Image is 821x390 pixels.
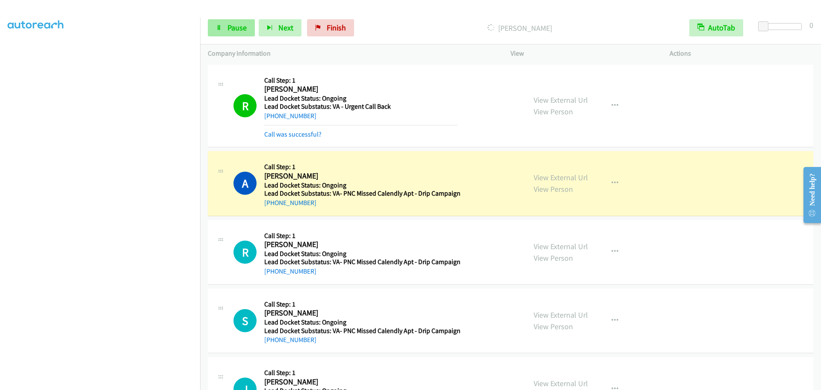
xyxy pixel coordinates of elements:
h5: Lead Docket Status: Ongoing [264,250,461,258]
a: [PHONE_NUMBER] [264,267,316,275]
h5: Lead Docket Status: Ongoing [264,181,461,190]
div: Delay between calls (in seconds) [762,23,802,30]
a: View Person [534,253,573,263]
a: View External Url [534,241,588,251]
a: Call was successful? [264,130,322,138]
div: The call is yet to be attempted [233,309,257,332]
a: View External Url [534,173,588,182]
h5: Call Step: 1 [264,163,461,171]
a: Finish [307,19,354,36]
h1: R [233,241,257,264]
div: The call is yet to be attempted [233,241,257,264]
button: AutoTab [689,19,743,36]
h1: A [233,172,257,195]
p: Actions [670,48,813,59]
h5: Call Step: 1 [264,300,461,309]
div: 0 [809,19,813,31]
h5: Lead Docket Status: Ongoing [264,94,458,103]
h5: Call Step: 1 [264,232,461,240]
h2: [PERSON_NAME] [264,84,458,94]
a: Pause [208,19,255,36]
h5: Call Step: 1 [264,369,458,377]
a: View Person [534,322,573,331]
h1: S [233,309,257,332]
h5: Lead Docket Substatus: VA- PNC Missed Calendly Apt - Drip Campaign [264,327,461,335]
a: View External Url [534,310,588,320]
h5: Lead Docket Substatus: VA- PNC Missed Calendly Apt - Drip Campaign [264,258,461,266]
h5: Lead Docket Status: Ongoing [264,318,461,327]
a: View External Url [534,95,588,105]
h1: R [233,94,257,117]
h5: Lead Docket Substatus: VA- PNC Missed Calendly Apt - Drip Campaign [264,189,461,198]
a: View Person [534,107,573,116]
a: View Person [534,184,573,194]
h2: [PERSON_NAME] [264,377,458,387]
a: [PHONE_NUMBER] [264,336,316,344]
h2: [PERSON_NAME] [264,240,458,250]
h2: [PERSON_NAME] [264,171,458,181]
h5: Call Step: 1 [264,76,458,85]
p: [PERSON_NAME] [366,22,674,34]
span: Next [278,23,293,33]
h5: Lead Docket Substatus: VA - Urgent Call Back [264,102,458,111]
iframe: Resource Center [796,161,821,229]
a: [PHONE_NUMBER] [264,112,316,120]
p: Company Information [208,48,495,59]
button: Next [259,19,301,36]
span: Pause [227,23,247,33]
h2: [PERSON_NAME] [264,308,458,318]
a: [PHONE_NUMBER] [264,199,316,207]
a: View External Url [534,378,588,388]
p: View [511,48,654,59]
span: Finish [327,23,346,33]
